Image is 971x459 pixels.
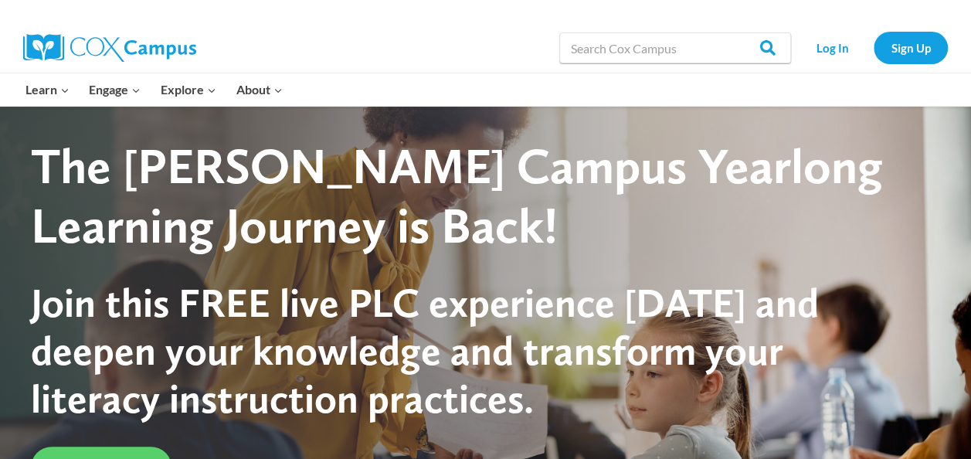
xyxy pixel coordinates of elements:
a: Log In [799,32,866,63]
nav: Secondary Navigation [799,32,948,63]
img: Cox Campus [23,34,196,62]
div: The [PERSON_NAME] Campus Yearlong Learning Journey is Back! [31,137,912,256]
span: Join this FREE live PLC experience [DATE] and deepen your knowledge and transform your literacy i... [31,278,819,423]
button: Child menu of Learn [15,73,80,106]
input: Search Cox Campus [559,32,791,63]
a: Sign Up [874,32,948,63]
button: Child menu of About [226,73,293,106]
button: Child menu of Engage [80,73,151,106]
nav: Primary Navigation [15,73,292,106]
button: Child menu of Explore [151,73,226,106]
